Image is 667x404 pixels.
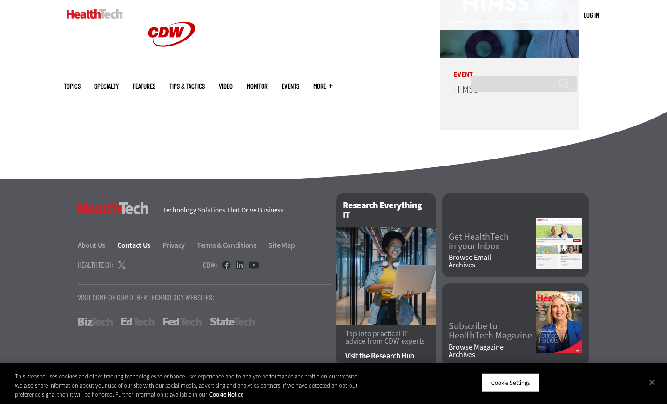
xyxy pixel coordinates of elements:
img: Summer 2025 cover [536,291,582,353]
a: Browse EmailArchives [449,254,536,269]
a: Visit the Research Hub [345,352,427,360]
div: This website uses cookies and other tracking technologies to enhance user experience and to analy... [15,372,367,399]
a: Features [133,83,155,90]
a: Browse MagazineArchives [449,344,536,358]
span: Specialty [94,83,119,90]
h3: HealthTech [78,202,149,214]
h4: Technology Solutions That Drive Business [163,207,324,214]
img: Home [67,9,123,19]
a: Contact Us [117,240,161,250]
a: BizTech [78,318,113,326]
a: StateTech [210,318,255,326]
a: Terms & Conditions [197,240,267,250]
span: Topics [64,83,81,90]
h4: HealthTech: [78,261,114,269]
a: About Us [78,240,116,250]
a: Log in [584,11,599,19]
a: EdTech [121,318,155,326]
a: Get HealthTechin your Inbox [449,232,536,251]
button: Cookie Settings [481,373,539,392]
button: Close [642,372,662,392]
a: HIMSS [454,83,478,96]
h4: CDW: [203,261,217,269]
div: User menu [584,10,599,20]
p: Tap into practical IT advice from CDW experts [345,330,427,345]
a: MonITor [247,83,268,90]
a: FedTech [163,318,202,326]
a: Tips & Tactics [169,83,205,90]
a: Subscribe toHealthTech Magazine [449,322,536,340]
h2: Research Everything IT [336,193,436,227]
a: Events [282,83,299,90]
a: Video [219,83,233,90]
a: Site Map [269,240,295,250]
p: Visit Some Of Our Other Technology Websites: [78,293,331,301]
span: More [313,83,333,90]
img: newsletter screenshot [536,218,582,269]
a: Privacy [162,240,195,250]
a: CDW [137,61,207,71]
a: More information about your privacy [209,391,243,398]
